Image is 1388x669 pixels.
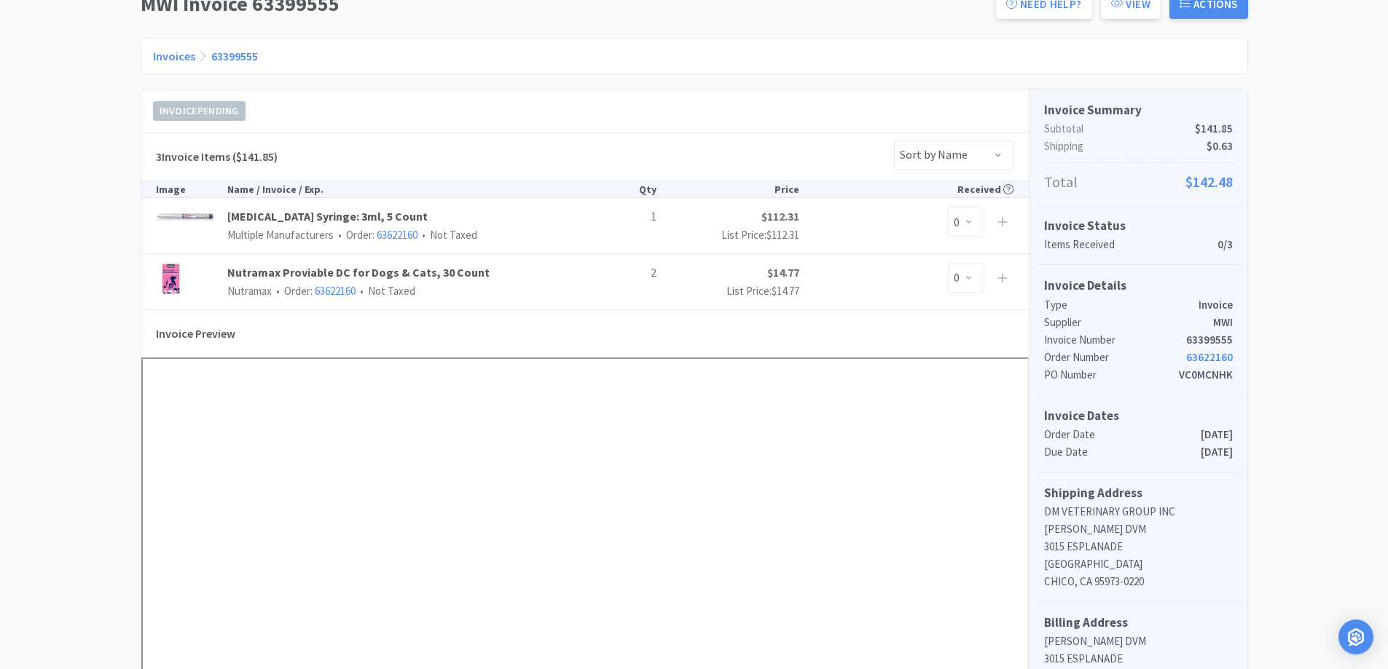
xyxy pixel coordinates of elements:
span: Invoice Pending [154,102,245,120]
p: Subtotal [1044,120,1233,138]
a: 63622160 [377,228,417,242]
p: Total [1044,170,1233,194]
div: Name / Invoice / Exp. [227,181,585,197]
div: Image [156,181,227,197]
p: Shipping [1044,138,1233,155]
strong: $14.77 [767,265,799,280]
span: $14.77 [772,284,799,298]
p: 3015 ESPLANADE [1044,538,1233,555]
p: 2 [584,264,656,282]
span: $0.63 [1207,138,1233,155]
p: [PERSON_NAME] DVM [1044,520,1233,538]
span: Nutramax [227,284,272,298]
p: 3015 ESPLANADE [1044,650,1233,668]
a: 63622160 [1186,350,1233,364]
p: Due Date [1044,443,1201,461]
h5: Invoice Details [1044,276,1233,296]
div: Price [656,181,799,197]
h5: Shipping Address [1044,483,1233,503]
p: [PERSON_NAME] DVM [1044,633,1233,650]
div: Qty [584,181,656,197]
span: $141.85 [1195,120,1233,138]
p: Type [1044,296,1199,314]
p: CHICO, CA 95973-0220 [1044,573,1233,590]
span: • [336,228,344,242]
h5: Invoice Preview [156,317,235,351]
span: Not Taxed [417,228,477,242]
span: Received [957,183,1013,196]
p: Order Date [1044,426,1201,443]
img: cba40cd9ce784be1abeca1121abd75ff_13245.png [156,212,214,221]
a: 63399555 [211,49,258,63]
h5: Invoice Dates [1044,406,1233,426]
p: [DATE] [1201,443,1233,461]
a: Invoices [153,49,195,63]
p: 0/3 [1218,236,1233,253]
p: Invoice [1199,296,1233,314]
span: $142.48 [1185,170,1233,194]
strong: $112.31 [761,209,799,223]
span: $112.31 [766,228,799,242]
span: Not Taxed [356,284,415,298]
p: 1 [584,207,656,226]
span: • [358,284,366,298]
span: • [420,228,428,242]
p: 63399555 [1186,331,1233,349]
p: DM VETERINARY GROUP INC [1044,503,1233,520]
p: Order Number [1044,349,1186,366]
span: Order: [272,284,356,298]
span: Order: [334,228,417,242]
img: 797749ba783e4729aaa31f612be3e175_9632.png [156,264,187,294]
p: List Price: [656,282,799,300]
p: MWI [1213,314,1233,331]
p: Supplier [1044,314,1213,331]
p: List Price: [656,226,799,244]
a: [MEDICAL_DATA] Syringe: 3ml, 5 Count [227,207,585,226]
h5: 3 Invoice Items ($141.85) [156,148,278,167]
span: • [274,284,282,298]
p: Items Received [1044,236,1218,253]
p: [GEOGRAPHIC_DATA] [1044,555,1233,573]
div: Open Intercom Messenger [1338,619,1373,654]
h5: Invoice Status [1044,216,1233,236]
p: [DATE] [1201,426,1233,443]
h5: Billing Address [1044,613,1233,633]
p: Invoice Number [1044,331,1186,349]
p: VC0MCNHK [1179,366,1233,384]
h5: Invoice Summary [1044,100,1233,120]
a: Nutramax Proviable DC for Dogs & Cats, 30 Count [227,264,585,282]
p: PO Number [1044,366,1179,384]
span: Multiple Manufacturers [227,228,334,242]
a: 63622160 [315,284,356,298]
